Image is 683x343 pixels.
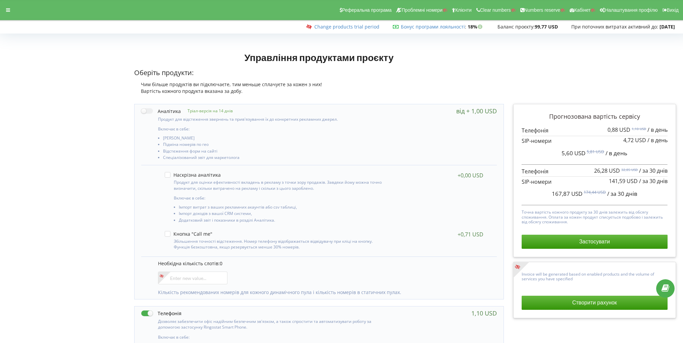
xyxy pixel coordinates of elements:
[605,7,658,13] span: Налаштування профілю
[158,272,227,284] input: Enter new value...
[609,177,638,185] span: 141,59 USD
[608,126,630,133] span: 0,88 USD
[522,168,668,175] p: Телефонія
[607,190,637,197] span: / за 30 днів
[535,23,558,30] strong: 99,77 USD
[480,7,511,13] span: Clear numbers
[522,178,668,186] p: SIP-номери
[458,172,483,179] div: +0,00 USD
[181,108,233,114] p: Тріал-версія на 14 днів
[163,136,390,142] li: [PERSON_NAME]
[163,149,390,155] li: Відстеження форм на сайті
[158,319,390,330] p: Дозволяє забезпечити офіс надійним безпечним зв'язком, а також спростити та автоматизувати роботу...
[571,23,658,30] span: При поточних витратах активний до:
[522,137,668,145] p: SIP-номери
[522,235,668,249] button: Застосувати
[179,218,388,224] li: Додатковий звіт і показники в розділі Аналітика.
[456,108,497,114] div: від + 1,00 USD
[458,231,483,238] div: +0,71 USD
[621,167,638,172] sup: 32,85 USD
[594,167,620,174] span: 26,28 USD
[522,270,668,282] p: Invoice will be generated based on enabled products and the volume of services you have specified
[342,7,392,13] span: Реферальна програма
[639,177,668,185] span: / за 30 днів
[623,136,646,144] span: 4,72 USD
[632,126,646,131] sup: 1,10 USD
[174,238,388,250] p: Збільшення точності відстеження. Номер телефону відображається відвідувачу при кліці на кнопку. Ф...
[647,126,668,133] span: / в день
[471,310,497,317] div: 1,10 USD
[158,116,390,122] p: Продукт для відстеження звернень та прив'язування їх до конкретних рекламних джерел.
[667,7,679,13] span: Вихід
[455,7,472,13] span: Клієнти
[522,112,668,121] p: Прогнозована вартість сервісу
[141,310,181,317] label: Телефонія
[401,23,466,30] span: :
[606,149,627,157] span: / в день
[163,142,390,149] li: Підміна номерів по гео
[220,260,222,267] span: 0
[174,179,388,191] p: Продукт для оцінки ефективності вкладень в рекламу з точки зору продажів. Завдяки йому можна точн...
[314,23,379,30] a: Change products trial period
[647,136,668,144] span: / в день
[584,189,606,195] sup: 174,44 USD
[522,127,668,134] p: Телефонія
[158,126,390,132] p: Включає в себе:
[587,149,604,155] sup: 5,81 USD
[179,211,388,218] li: Імпорт доходів з вашої CRM системи,
[402,7,442,13] span: Проблемні номери
[158,289,490,296] p: Кількість рекомендованих номерів для кожного динамічного пула і кількість номерів в статичних пулах.
[158,260,490,267] p: Необхідна кількість слотів:
[524,7,560,13] span: Numbers reserve
[639,167,668,174] span: / за 30 днів
[174,195,388,201] p: Включає в себе:
[468,23,484,30] strong: 18%
[134,88,504,95] div: Вартість кожного продукта вказана за добу.
[522,296,668,310] button: Створити рахунок
[165,231,212,237] label: Кнопка "Call me"
[522,208,668,224] p: Точна вартість кожного продукту за 30 днів залежить від обсягу споживання. Оплата за кожен продук...
[660,23,675,30] strong: [DATE]
[158,334,390,340] p: Включає в себе:
[552,190,582,197] span: 167,87 USD
[141,108,181,115] label: Аналітика
[165,172,221,178] label: Наскрізна аналітика
[134,68,504,78] p: Оберіть продукти:
[574,7,591,13] span: Кабінет
[562,149,585,157] span: 5,60 USD
[134,51,504,63] h1: Управління продуктами проєкту
[163,155,390,162] li: Спеціалізований звіт для маркетолога
[401,23,465,30] a: Бонус програми лояльності
[497,23,535,30] span: Баланс проєкту:
[179,205,388,211] li: Імпорт витрат з ваших рекламних акаунтів або csv таблиці,
[134,81,504,88] div: Чим більше продуктів ви підключаєте, тим меньше сплачуєте за кожен з них!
